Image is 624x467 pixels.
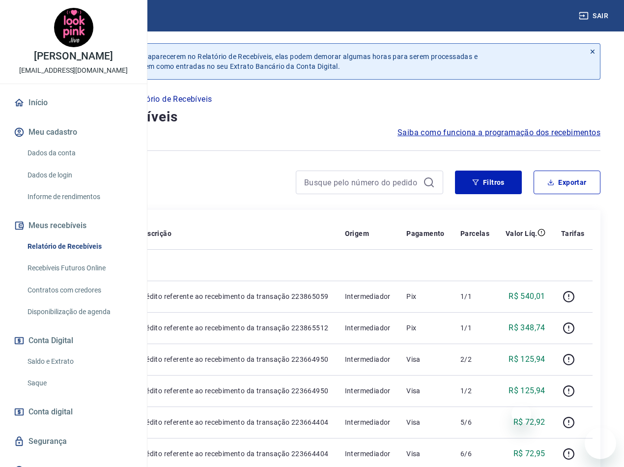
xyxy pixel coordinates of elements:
p: Visa [406,354,445,364]
p: Parcelas [460,229,489,238]
p: Intermediador [345,386,391,396]
p: 6/6 [460,449,489,459]
h4: Relatório de Recebíveis [24,107,600,127]
button: Sair [577,7,612,25]
p: [PERSON_NAME] [34,51,113,61]
p: R$ 125,94 [509,353,545,365]
a: Disponibilização de agenda [24,302,135,322]
button: Meus recebíveis [12,215,135,236]
p: R$ 125,94 [509,385,545,397]
p: Intermediador [345,417,391,427]
p: Pix [406,292,445,301]
p: 1/2 [460,386,489,396]
button: Conta Digital [12,330,135,351]
p: Crédito referente ao recebimento da transação 223664404 [139,449,329,459]
p: Valor Líq. [506,229,538,238]
button: Exportar [534,171,600,194]
a: Saque [24,373,135,393]
a: Informe de rendimentos [24,187,135,207]
p: R$ 348,74 [509,322,545,334]
p: Pix [406,323,445,333]
p: Intermediador [345,323,391,333]
a: Recebíveis Futuros Online [24,258,135,278]
a: Segurança [12,431,135,452]
a: Saiba como funciona a programação dos recebimentos [397,127,600,139]
p: Após o envio das liquidações aparecerem no Relatório de Recebíveis, elas podem demorar algumas ho... [53,52,478,71]
p: Crédito referente ao recebimento da transação 223865512 [139,323,329,333]
a: Conta digital [12,401,135,423]
p: Intermediador [345,292,391,301]
span: Conta digital [28,405,73,419]
a: Início [12,92,135,114]
p: Visa [406,417,445,427]
p: [EMAIL_ADDRESS][DOMAIN_NAME] [19,65,128,76]
button: Filtros [455,171,522,194]
a: Contratos com credores [24,280,135,300]
p: Pagamento [406,229,445,238]
p: 5/6 [460,417,489,427]
a: Relatório de Recebíveis [24,236,135,257]
p: Crédito referente ao recebimento da transação 223664950 [139,386,329,396]
p: Intermediador [345,354,391,364]
p: Descrição [139,229,171,238]
p: Visa [406,449,445,459]
p: Crédito referente ao recebimento da transação 223865059 [139,292,329,301]
iframe: Botão para abrir a janela de mensagens [585,428,616,459]
a: Saldo e Extrato [24,351,135,372]
input: Busque pelo número do pedido [304,175,419,190]
p: Origem [345,229,369,238]
p: Tarifas [561,229,585,238]
a: Dados da conta [24,143,135,163]
p: Relatório de Recebíveis [127,93,212,105]
a: Dados de login [24,165,135,185]
img: f5e2b5f2-de41-4e9a-a4e6-a6c2332be871.jpeg [54,8,93,47]
iframe: Fechar mensagem [511,404,531,424]
button: Meu cadastro [12,121,135,143]
p: Visa [406,386,445,396]
p: Intermediador [345,449,391,459]
p: 2/2 [460,354,489,364]
p: R$ 540,01 [509,291,545,302]
p: 1/1 [460,323,489,333]
p: 1/1 [460,292,489,301]
p: Crédito referente ao recebimento da transação 223664950 [139,354,329,364]
p: R$ 72,95 [513,448,545,460]
p: Crédito referente ao recebimento da transação 223664404 [139,417,329,427]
